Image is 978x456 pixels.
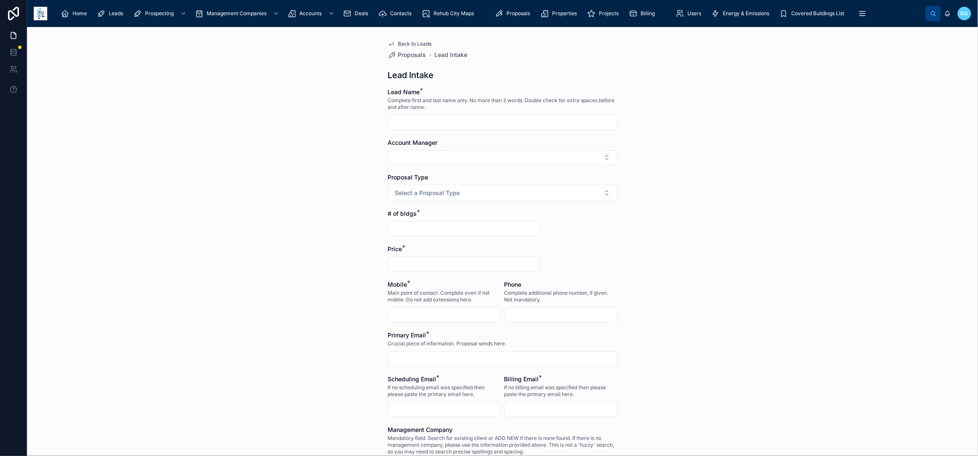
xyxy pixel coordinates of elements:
span: Prospecting [145,10,174,17]
a: Proposals [492,6,536,21]
span: Back to Leads [398,41,432,47]
a: Rehub City Maps [419,6,480,21]
span: If no scheduling email was specified then please paste the primary email here. [388,384,501,398]
span: Rehub City Maps [434,10,474,17]
span: Covered Buildings List [792,10,845,17]
span: Mobile [388,281,407,288]
a: Management Companies [192,6,283,21]
span: Properties [552,10,577,17]
a: Contacts [376,6,418,21]
a: Users [673,6,707,21]
a: Home [58,6,93,21]
a: Covered Buildings List [777,6,851,21]
a: Leads [94,6,129,21]
span: DG [961,10,968,17]
span: Accounts [299,10,322,17]
a: Accounts [285,6,339,21]
a: Deals [340,6,374,21]
button: Select Button [388,185,617,201]
span: Scheduling Email [388,375,436,383]
span: Crucial piece of information. Proposal sends here. [388,340,507,347]
a: Projects [585,6,625,21]
span: Home [73,10,87,17]
span: Lead Name [388,88,420,95]
span: Leads [109,10,123,17]
a: Lead Intake [435,51,468,59]
span: Account Manager [388,139,438,146]
span: Phone [504,281,522,288]
span: Complete first and last name only. No more than 2 words. Double check for extra spaces before and... [388,97,617,111]
span: # of bldgs [388,210,417,217]
span: Select a Proposal Type [395,189,460,197]
button: Select Button [388,150,617,165]
a: Billing [626,6,661,21]
span: Main point of contact. Complete even if not mobile. Do not add extensions here. [388,290,501,303]
span: Billing Email [504,375,539,383]
img: App logo [34,7,47,20]
span: Energy & Emissions [723,10,770,17]
a: Energy & Emissions [709,6,776,21]
span: Complete additional phone number, if given. Not mandatory. [504,290,617,303]
span: Primary Email [388,331,426,339]
span: Contacts [390,10,412,17]
span: If no billing email was specified then please paste the primary email here. [504,384,617,398]
span: Proposals [398,51,426,59]
span: Management Company [388,426,453,433]
a: Back to Leads [388,41,432,47]
span: Price [388,245,402,252]
a: Proposals [388,51,426,59]
span: Proposal Type [388,174,428,181]
span: Deals [355,10,368,17]
div: scrollable content [54,4,926,23]
span: Projects [599,10,619,17]
span: Users [687,10,701,17]
span: Mandatory field. Search for existing client or ADD NEW if there is none found. If there is no man... [388,435,617,455]
a: Prospecting [131,6,191,21]
span: Proposals [507,10,530,17]
span: Management Companies [207,10,267,17]
span: Billing [641,10,655,17]
a: Properties [538,6,583,21]
h1: Lead Intake [388,69,434,81]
